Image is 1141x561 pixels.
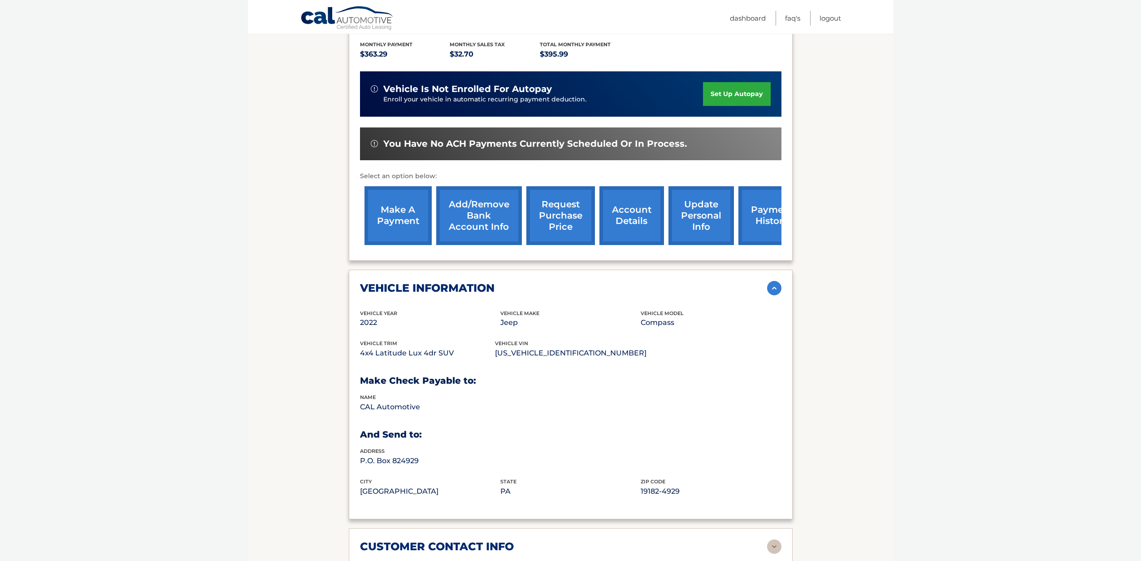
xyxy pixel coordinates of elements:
span: Monthly sales Tax [450,41,505,48]
a: Add/Remove bank account info [436,186,522,245]
a: Dashboard [730,11,766,26]
p: Enroll your vehicle in automatic recurring payment deduction. [383,95,703,105]
p: 4x4 Latitude Lux 4dr SUV [360,347,495,359]
span: vehicle trim [360,340,397,346]
span: city [360,478,372,485]
a: FAQ's [785,11,800,26]
a: update personal info [668,186,734,245]
h3: And Send to: [360,429,781,440]
a: Logout [820,11,841,26]
a: request purchase price [526,186,595,245]
p: $395.99 [540,48,630,61]
span: vehicle make [500,310,539,316]
img: alert-white.svg [371,85,378,92]
a: make a payment [364,186,432,245]
img: accordion-active.svg [767,281,781,295]
p: 19182-4929 [641,485,781,498]
p: 2022 [360,316,500,329]
p: $32.70 [450,48,540,61]
p: P.O. Box 824929 [360,455,500,467]
p: [GEOGRAPHIC_DATA] [360,485,500,498]
p: Jeep [500,316,641,329]
p: PA [500,485,641,498]
a: account details [599,186,664,245]
span: You have no ACH payments currently scheduled or in process. [383,138,687,149]
h2: customer contact info [360,540,514,553]
p: [US_VEHICLE_IDENTIFICATION_NUMBER] [495,347,646,359]
img: alert-white.svg [371,140,378,147]
a: set up autopay [703,82,770,106]
span: zip code [641,478,665,485]
p: $363.29 [360,48,450,61]
span: Total Monthly Payment [540,41,611,48]
span: vehicle is not enrolled for autopay [383,83,552,95]
span: vehicle model [641,310,684,316]
img: accordion-rest.svg [767,539,781,554]
p: Compass [641,316,781,329]
a: payment history [738,186,806,245]
span: Monthly Payment [360,41,412,48]
a: Cal Automotive [300,6,395,32]
span: vehicle Year [360,310,397,316]
span: address [360,448,385,454]
h3: Make Check Payable to: [360,375,781,386]
p: CAL Automotive [360,401,500,413]
span: vehicle vin [495,340,528,346]
span: name [360,394,376,400]
p: Select an option below: [360,171,781,182]
span: state [500,478,516,485]
h2: vehicle information [360,281,495,295]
